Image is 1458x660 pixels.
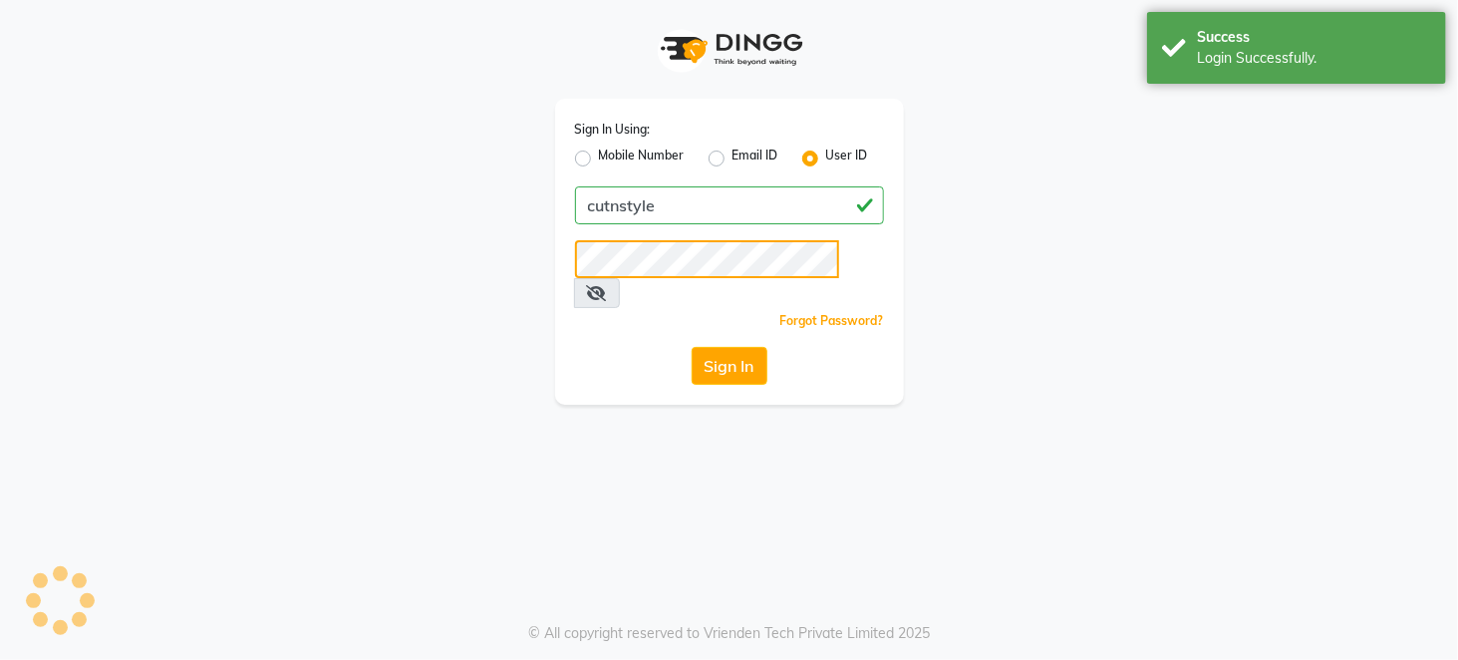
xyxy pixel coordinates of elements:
[599,147,685,170] label: Mobile Number
[1197,48,1431,69] div: Login Successfully.
[650,20,809,79] img: logo1.svg
[780,313,884,328] a: Forgot Password?
[732,147,778,170] label: Email ID
[692,347,767,385] button: Sign In
[575,186,884,224] input: Username
[575,121,651,139] label: Sign In Using:
[826,147,868,170] label: User ID
[1197,27,1431,48] div: Success
[575,240,840,278] input: Username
